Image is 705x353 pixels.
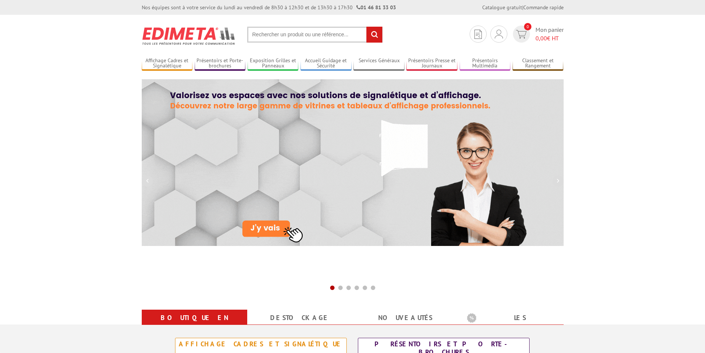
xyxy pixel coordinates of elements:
span: 0 [524,23,531,30]
span: Mon panier [536,26,564,43]
a: Exposition Grilles et Panneaux [248,57,299,70]
a: Destockage [256,311,344,324]
div: | [482,4,564,11]
img: Présentoir, panneau, stand - Edimeta - PLV, affichage, mobilier bureau, entreprise [142,22,236,50]
span: 0,00 [536,34,547,42]
input: Rechercher un produit ou une référence... [247,27,383,43]
span: € HT [536,34,564,43]
a: Classement et Rangement [513,57,564,70]
a: Les promotions [467,311,555,338]
a: nouveautés [362,311,449,324]
a: Présentoirs Multimédia [460,57,511,70]
a: Boutique en ligne [151,311,238,338]
a: Affichage Cadres et Signalétique [142,57,193,70]
img: devis rapide [516,30,527,39]
input: rechercher [366,27,382,43]
a: Commande rapide [523,4,564,11]
div: Affichage Cadres et Signalétique [177,340,345,348]
a: Présentoirs Presse et Journaux [406,57,457,70]
div: Nos équipes sont à votre service du lundi au vendredi de 8h30 à 12h30 et de 13h30 à 17h30 [142,4,396,11]
a: Accueil Guidage et Sécurité [301,57,352,70]
b: Les promotions [467,311,560,326]
strong: 01 46 81 33 03 [356,4,396,11]
img: devis rapide [495,30,503,39]
a: devis rapide 0 Mon panier 0,00€ HT [511,26,564,43]
a: Présentoirs et Porte-brochures [195,57,246,70]
img: devis rapide [474,30,482,39]
a: Catalogue gratuit [482,4,522,11]
a: Services Généraux [353,57,404,70]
